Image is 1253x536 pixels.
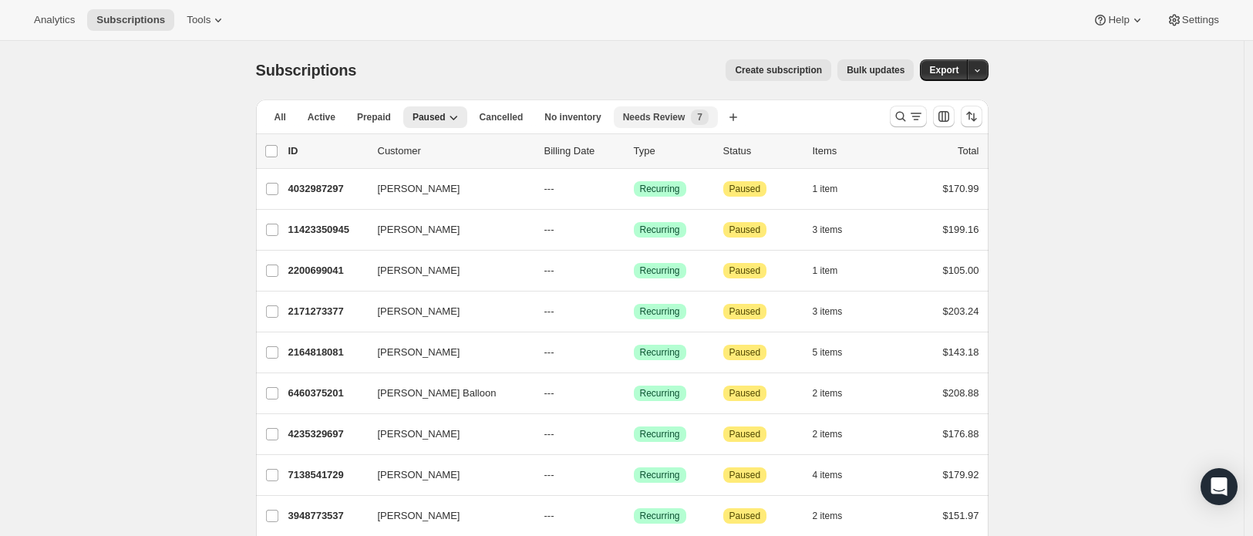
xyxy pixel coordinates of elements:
[729,510,761,522] span: Paused
[288,383,979,404] div: 6460375201[PERSON_NAME] Balloon---SuccessRecurringAttentionPaused2 items$208.88
[640,305,680,318] span: Recurring
[640,428,680,440] span: Recurring
[288,464,979,486] div: 7138541729[PERSON_NAME]---SuccessRecurringAttentionPaused4 items$179.92
[813,510,843,522] span: 2 items
[813,219,860,241] button: 3 items
[288,222,365,238] p: 11423350945
[413,111,446,123] span: Paused
[288,181,365,197] p: 4032987297
[813,301,860,322] button: 3 items
[378,426,460,442] span: [PERSON_NAME]
[288,143,979,159] div: IDCustomerBilling DateTypeStatusItemsTotal
[288,426,365,442] p: 4235329697
[544,183,554,194] span: ---
[729,469,761,481] span: Paused
[847,64,904,76] span: Bulk updates
[813,265,838,277] span: 1 item
[480,111,524,123] span: Cancelled
[187,14,211,26] span: Tools
[378,181,460,197] span: [PERSON_NAME]
[943,224,979,235] span: $199.16
[735,64,822,76] span: Create subscription
[288,467,365,483] p: 7138541729
[288,263,365,278] p: 2200699041
[87,9,174,31] button: Subscriptions
[837,59,914,81] button: Bulk updates
[943,510,979,521] span: $151.97
[544,469,554,480] span: ---
[369,217,523,242] button: [PERSON_NAME]
[813,387,843,399] span: 2 items
[813,505,860,527] button: 2 items
[369,422,523,447] button: [PERSON_NAME]
[288,423,979,445] div: 4235329697[PERSON_NAME]---SuccessRecurringAttentionPaused2 items$176.88
[813,428,843,440] span: 2 items
[640,387,680,399] span: Recurring
[1157,9,1228,31] button: Settings
[369,463,523,487] button: [PERSON_NAME]
[729,183,761,195] span: Paused
[288,301,979,322] div: 2171273377[PERSON_NAME]---SuccessRecurringAttentionPaused3 items$203.24
[640,265,680,277] span: Recurring
[943,469,979,480] span: $179.92
[369,340,523,365] button: [PERSON_NAME]
[640,469,680,481] span: Recurring
[813,423,860,445] button: 2 items
[813,346,843,359] span: 5 items
[1182,14,1219,26] span: Settings
[943,305,979,317] span: $203.24
[1083,9,1154,31] button: Help
[34,14,75,26] span: Analytics
[958,143,978,159] p: Total
[943,428,979,440] span: $176.88
[813,342,860,363] button: 5 items
[640,224,680,236] span: Recurring
[288,143,365,159] p: ID
[943,265,979,276] span: $105.00
[729,387,761,399] span: Paused
[288,178,979,200] div: 4032987297[PERSON_NAME]---SuccessRecurringAttentionPaused1 item$170.99
[544,346,554,358] span: ---
[961,106,982,127] button: Sort the results
[813,260,855,281] button: 1 item
[640,346,680,359] span: Recurring
[288,386,365,401] p: 6460375201
[544,111,601,123] span: No inventory
[623,111,685,123] span: Needs Review
[640,183,680,195] span: Recurring
[288,345,365,360] p: 2164818081
[943,346,979,358] span: $143.18
[369,177,523,201] button: [PERSON_NAME]
[544,224,554,235] span: ---
[813,305,843,318] span: 3 items
[890,106,927,127] button: Search and filter results
[813,469,843,481] span: 4 items
[288,505,979,527] div: 3948773537[PERSON_NAME]---SuccessRecurringAttentionPaused2 items$151.97
[544,510,554,521] span: ---
[256,62,357,79] span: Subscriptions
[729,428,761,440] span: Paused
[729,265,761,277] span: Paused
[369,258,523,283] button: [PERSON_NAME]
[369,381,523,406] button: [PERSON_NAME] Balloon
[378,345,460,360] span: [PERSON_NAME]
[288,304,365,319] p: 2171273377
[640,510,680,522] span: Recurring
[369,504,523,528] button: [PERSON_NAME]
[943,183,979,194] span: $170.99
[726,59,831,81] button: Create subscription
[288,342,979,363] div: 2164818081[PERSON_NAME]---SuccessRecurringAttentionPaused5 items$143.18
[729,305,761,318] span: Paused
[813,143,890,159] div: Items
[943,387,979,399] span: $208.88
[96,14,165,26] span: Subscriptions
[544,387,554,399] span: ---
[721,106,746,128] button: Create new view
[275,111,286,123] span: All
[813,383,860,404] button: 2 items
[378,304,460,319] span: [PERSON_NAME]
[25,9,84,31] button: Analytics
[378,143,532,159] p: Customer
[813,183,838,195] span: 1 item
[288,219,979,241] div: 11423350945[PERSON_NAME]---SuccessRecurringAttentionPaused3 items$199.16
